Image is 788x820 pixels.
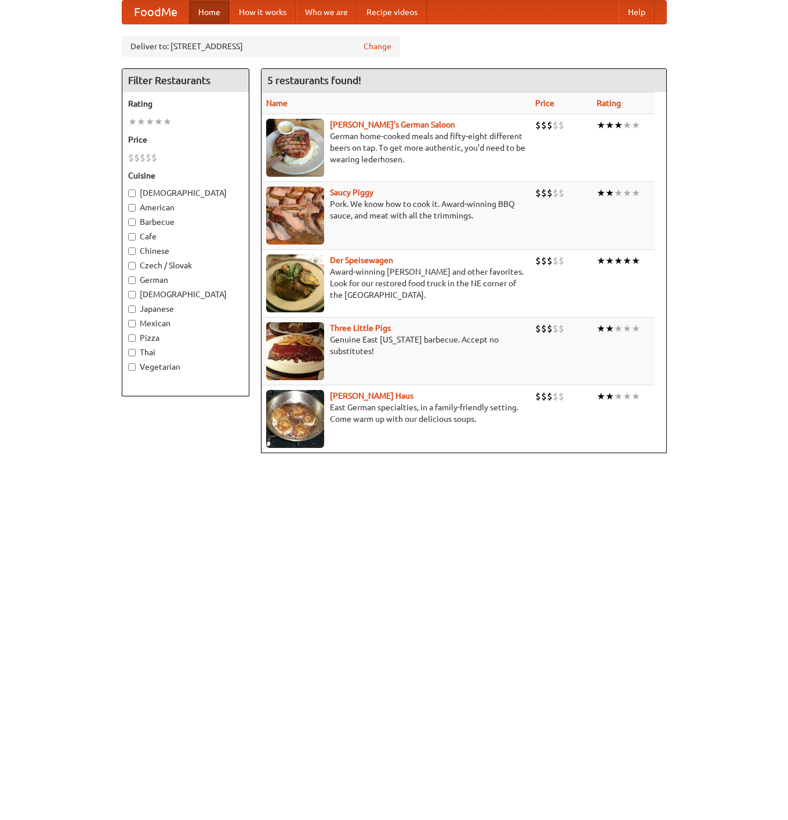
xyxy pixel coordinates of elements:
[558,254,564,267] li: $
[364,41,391,52] a: Change
[151,151,157,164] li: $
[631,390,640,403] li: ★
[128,274,243,286] label: German
[547,187,553,199] li: $
[266,402,526,425] p: East German specialties, in a family-friendly setting. Come warm up with our delicious soups.
[128,347,243,358] label: Thai
[128,305,136,313] input: Japanese
[330,188,373,197] a: Saucy Piggy
[266,254,324,312] img: speisewagen.jpg
[266,187,324,245] img: saucy.jpg
[541,390,547,403] li: $
[535,322,541,335] li: $
[605,187,614,199] li: ★
[558,322,564,335] li: $
[541,254,547,267] li: $
[128,334,136,342] input: Pizza
[330,391,413,400] a: [PERSON_NAME] Haus
[122,1,189,24] a: FoodMe
[146,115,154,128] li: ★
[266,119,324,177] img: esthers.jpg
[163,115,172,128] li: ★
[553,322,558,335] li: $
[128,115,137,128] li: ★
[541,187,547,199] li: $
[547,119,553,132] li: $
[553,119,558,132] li: $
[597,187,605,199] li: ★
[623,322,631,335] li: ★
[128,170,243,181] h5: Cuisine
[266,390,324,448] img: kohlhaus.jpg
[128,332,243,344] label: Pizza
[128,349,136,356] input: Thai
[614,322,623,335] li: ★
[230,1,296,24] a: How it works
[597,254,605,267] li: ★
[535,119,541,132] li: $
[128,151,134,164] li: $
[128,187,243,199] label: [DEMOGRAPHIC_DATA]
[296,1,357,24] a: Who we are
[128,276,136,284] input: German
[122,69,249,92] h4: Filter Restaurants
[558,390,564,403] li: $
[266,266,526,301] p: Award-winning [PERSON_NAME] and other favorites. Look for our restored food truck in the NE corne...
[623,187,631,199] li: ★
[614,390,623,403] li: ★
[266,334,526,357] p: Genuine East [US_STATE] barbecue. Accept no substitutes!
[128,320,136,327] input: Mexican
[558,119,564,132] li: $
[128,204,136,212] input: American
[128,318,243,329] label: Mexican
[128,262,136,269] input: Czech / Slovak
[128,247,136,255] input: Chinese
[535,390,541,403] li: $
[140,151,146,164] li: $
[128,245,243,257] label: Chinese
[623,254,631,267] li: ★
[134,151,140,164] li: $
[267,75,361,86] ng-pluralize: 5 restaurants found!
[266,99,288,108] a: Name
[541,119,547,132] li: $
[605,390,614,403] li: ★
[128,260,243,271] label: Czech / Slovak
[330,256,393,265] a: Der Speisewagen
[189,1,230,24] a: Home
[535,187,541,199] li: $
[547,254,553,267] li: $
[122,36,400,57] div: Deliver to: [STREET_ADDRESS]
[631,322,640,335] li: ★
[266,322,324,380] img: littlepigs.jpg
[128,231,243,242] label: Cafe
[128,291,136,298] input: [DEMOGRAPHIC_DATA]
[128,216,243,228] label: Barbecue
[266,198,526,221] p: Pork. We know how to cook it. Award-winning BBQ sauce, and meat with all the trimmings.
[553,254,558,267] li: $
[128,202,243,213] label: American
[597,99,621,108] a: Rating
[614,254,623,267] li: ★
[631,254,640,267] li: ★
[128,98,243,110] h5: Rating
[330,120,455,129] a: [PERSON_NAME]'s German Saloon
[535,254,541,267] li: $
[154,115,163,128] li: ★
[605,254,614,267] li: ★
[128,218,136,226] input: Barbecue
[597,119,605,132] li: ★
[128,289,243,300] label: [DEMOGRAPHIC_DATA]
[128,134,243,145] h5: Price
[266,130,526,165] p: German home-cooked meals and fifty-eight different beers on tap. To get more authentic, you'd nee...
[535,99,554,108] a: Price
[597,390,605,403] li: ★
[614,187,623,199] li: ★
[128,361,243,373] label: Vegetarian
[558,187,564,199] li: $
[146,151,151,164] li: $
